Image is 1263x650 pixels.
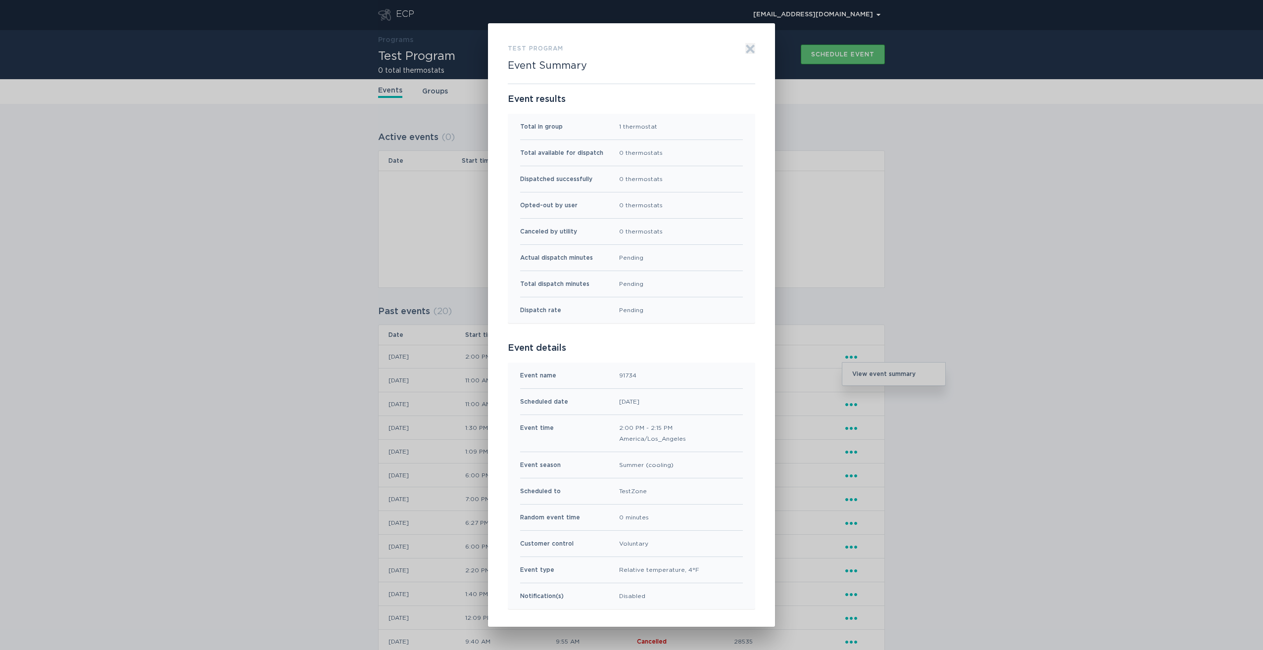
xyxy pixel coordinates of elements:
div: Relative temperature, 4°F [619,564,699,575]
div: Actual dispatch minutes [520,252,593,263]
div: Voluntary [619,538,648,549]
div: Event type [520,564,554,575]
div: 0 minutes [619,512,649,523]
div: Dispatch rate [520,305,561,316]
div: Event season [520,460,561,470]
h3: Test Program [508,43,563,54]
div: 0 thermostats [619,147,663,158]
div: Total available for dispatch [520,147,603,158]
span: America/Los_Angeles [619,433,686,444]
div: [DATE] [619,396,639,407]
div: 91734 [619,370,636,381]
div: Summer (cooling) [619,460,674,470]
div: 0 thermostats [619,226,663,237]
div: Disabled [619,591,645,602]
div: Canceled by utility [520,226,577,237]
div: Dispatched successfully [520,174,592,185]
div: Customer control [520,538,574,549]
div: Scheduled date [520,396,568,407]
span: 2:00 PM - 2:15 PM [619,422,686,433]
div: Total in group [520,121,563,132]
div: Pending [619,305,643,316]
p: Event results [508,94,755,105]
p: Event details [508,343,755,354]
div: Opted-out by user [520,200,578,211]
div: Notification(s) [520,591,564,602]
div: Pending [619,252,643,263]
div: Pending [619,279,643,289]
div: Scheduled to [520,486,561,497]
div: Random event time [520,512,580,523]
button: Exit [745,43,755,54]
div: Total dispatch minutes [520,279,589,289]
div: Event time [520,422,554,444]
div: 1 thermostat [619,121,657,132]
div: 0 thermostats [619,200,663,211]
div: 0 thermostats [619,174,663,185]
div: Event name [520,370,556,381]
h2: Event Summary [508,60,587,72]
div: TestZone [619,486,647,497]
div: Event summary [488,23,775,627]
